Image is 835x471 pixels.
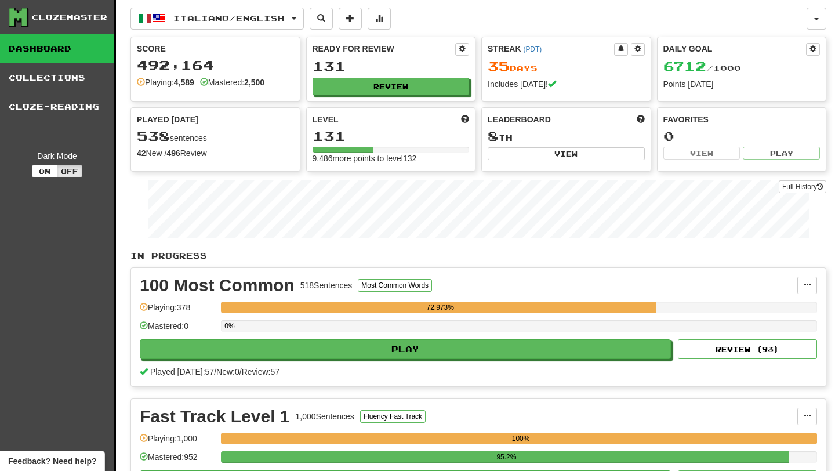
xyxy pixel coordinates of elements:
[313,78,470,95] button: Review
[663,129,821,143] div: 0
[137,77,194,88] div: Playing:
[224,433,817,444] div: 100%
[214,367,216,376] span: /
[166,148,180,158] strong: 496
[174,78,194,87] strong: 4,589
[137,147,294,159] div: New / Review
[173,13,285,23] span: Italiano / English
[313,59,470,74] div: 131
[313,114,339,125] span: Level
[743,147,820,160] button: Play
[32,165,57,177] button: On
[663,78,821,90] div: Points [DATE]
[57,165,82,177] button: Off
[310,8,333,30] button: Search sentences
[488,58,510,74] span: 35
[663,114,821,125] div: Favorites
[137,128,170,144] span: 538
[140,302,215,321] div: Playing: 378
[488,59,645,74] div: Day s
[360,410,426,423] button: Fluency Fast Track
[150,367,214,376] span: Played [DATE]: 57
[637,114,645,125] span: This week in points, UTC
[200,77,264,88] div: Mastered:
[216,367,239,376] span: New: 0
[488,147,645,160] button: View
[32,12,107,23] div: Clozemaster
[239,367,242,376] span: /
[140,277,295,294] div: 100 Most Common
[313,129,470,143] div: 131
[358,279,432,292] button: Most Common Words
[140,339,671,359] button: Play
[224,302,656,313] div: 72.973%
[137,58,294,73] div: 492,164
[663,43,807,56] div: Daily Goal
[663,63,741,73] span: / 1000
[130,8,304,30] button: Italiano/English
[461,114,469,125] span: Score more points to level up
[779,180,826,193] a: Full History
[313,153,470,164] div: 9,486 more points to level 132
[9,150,106,162] div: Dark Mode
[140,451,215,470] div: Mastered: 952
[678,339,817,359] button: Review (93)
[488,129,645,144] div: th
[242,367,279,376] span: Review: 57
[140,433,215,452] div: Playing: 1,000
[296,411,354,422] div: 1,000 Sentences
[137,148,146,158] strong: 42
[523,45,542,53] a: (PDT)
[137,43,294,55] div: Score
[368,8,391,30] button: More stats
[137,129,294,144] div: sentences
[8,455,96,467] span: Open feedback widget
[663,147,740,160] button: View
[300,280,353,291] div: 518 Sentences
[339,8,362,30] button: Add sentence to collection
[313,43,456,55] div: Ready for Review
[488,43,614,55] div: Streak
[488,78,645,90] div: Includes [DATE]!
[140,320,215,339] div: Mastered: 0
[137,114,198,125] span: Played [DATE]
[244,78,264,87] strong: 2,500
[488,114,551,125] span: Leaderboard
[140,408,290,425] div: Fast Track Level 1
[663,58,706,74] span: 6712
[130,250,826,262] p: In Progress
[488,128,499,144] span: 8
[224,451,788,463] div: 95.2%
